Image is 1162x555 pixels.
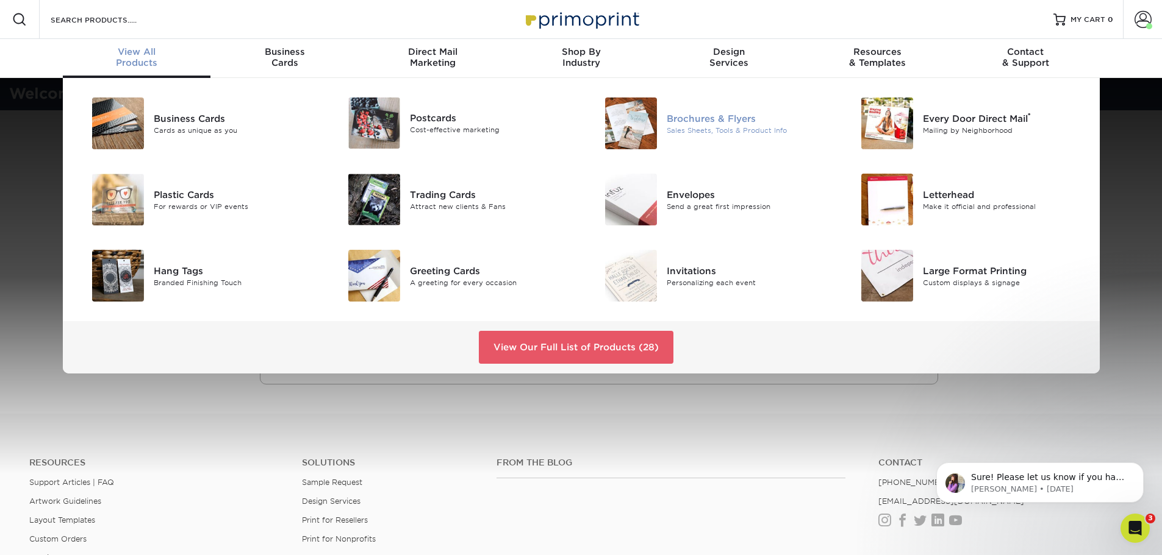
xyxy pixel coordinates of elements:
a: Print for Nonprofits [302,534,376,543]
a: Plastic Cards Plastic Cards For rewards or VIP events [77,169,316,230]
a: Business Cards Business Cards Cards as unique as you [77,93,316,154]
span: Shop By [507,46,655,57]
div: Mailing by Neighborhood [923,125,1085,135]
div: Hang Tags [154,264,315,277]
a: DesignServices [655,39,803,78]
iframe: Intercom notifications message [918,437,1162,522]
span: Design [655,46,803,57]
span: Contact [952,46,1100,57]
div: Envelopes [667,188,828,201]
a: Postcards Postcards Cost-effective marketing [334,93,572,154]
img: Letterhead [861,174,913,225]
div: Personalizing each event [667,277,828,288]
div: & Support [952,46,1100,68]
a: [PHONE_NUMBER] [878,478,954,487]
div: Cost-effective marketing [410,125,572,135]
img: Postcards [348,97,400,149]
img: Business Cards [92,97,144,149]
div: Services [655,46,803,68]
div: Send a great first impression [667,201,828,211]
input: SEARCH PRODUCTS..... [49,12,168,27]
div: Invitations [667,264,828,277]
div: Business Cards [154,111,315,125]
a: View AllProducts [63,39,211,78]
div: Sales Sheets, Tools & Product Info [667,125,828,135]
sup: ® [1028,111,1031,120]
div: Brochures & Flyers [667,111,828,125]
div: Industry [507,46,655,68]
img: Plastic Cards [92,174,144,225]
a: Artwork Guidelines [29,497,101,506]
div: Every Door Direct Mail [923,111,1085,125]
div: Greeting Cards [410,264,572,277]
a: Contact& Support [952,39,1100,78]
span: 3 [1146,514,1155,523]
div: A greeting for every occasion [410,277,572,288]
img: Greeting Cards [348,250,400,302]
a: Envelopes Envelopes Send a great first impression [590,169,829,230]
img: Brochures & Flyers [605,97,657,149]
div: Cards [210,46,359,68]
a: Shop ByIndustry [507,39,655,78]
div: Large Format Printing [923,264,1085,277]
a: Resources& Templates [803,39,952,78]
img: Invitations [605,250,657,302]
img: Primoprint [520,6,642,32]
a: Letterhead Letterhead Make it official and professional [847,169,1085,230]
div: Products [63,46,211,68]
span: Business [210,46,359,57]
div: Make it official and professional [923,201,1085,211]
a: Design Services [302,497,360,506]
iframe: Intercom live chat [1121,514,1150,543]
div: Letterhead [923,188,1085,201]
span: Resources [803,46,952,57]
a: Print for Resellers [302,515,368,525]
span: View All [63,46,211,57]
a: Sample Request [302,478,362,487]
div: Trading Cards [410,188,572,201]
a: Invitations Invitations Personalizing each event [590,245,829,306]
img: Large Format Printing [861,250,913,302]
a: BusinessCards [210,39,359,78]
a: Direct MailMarketing [359,39,507,78]
a: Layout Templates [29,515,95,525]
span: Direct Mail [359,46,507,57]
a: Hang Tags Hang Tags Branded Finishing Touch [77,245,316,306]
a: Support Articles | FAQ [29,478,114,487]
div: Cards as unique as you [154,125,315,135]
div: Postcards [410,111,572,125]
div: Branded Finishing Touch [154,277,315,288]
a: Every Door Direct Mail Every Door Direct Mail® Mailing by Neighborhood [847,93,1085,154]
a: [EMAIL_ADDRESS][DOMAIN_NAME] [878,497,1024,506]
div: & Templates [803,46,952,68]
a: View Our Full List of Products (28) [479,331,673,364]
span: 0 [1108,15,1113,24]
a: Trading Cards Trading Cards Attract new clients & Fans [334,169,572,230]
a: Greeting Cards Greeting Cards A greeting for every occasion [334,245,572,306]
a: Brochures & Flyers Brochures & Flyers Sales Sheets, Tools & Product Info [590,93,829,154]
div: Plastic Cards [154,188,315,201]
a: Large Format Printing Large Format Printing Custom displays & signage [847,245,1085,306]
span: MY CART [1071,15,1105,25]
div: Custom displays & signage [923,277,1085,288]
div: For rewards or VIP events [154,201,315,211]
a: Custom Orders [29,534,87,543]
img: Trading Cards [348,174,400,225]
div: Attract new clients & Fans [410,201,572,211]
img: Hang Tags [92,250,144,302]
img: Every Door Direct Mail [861,97,913,149]
div: Marketing [359,46,507,68]
img: Envelopes [605,174,657,225]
